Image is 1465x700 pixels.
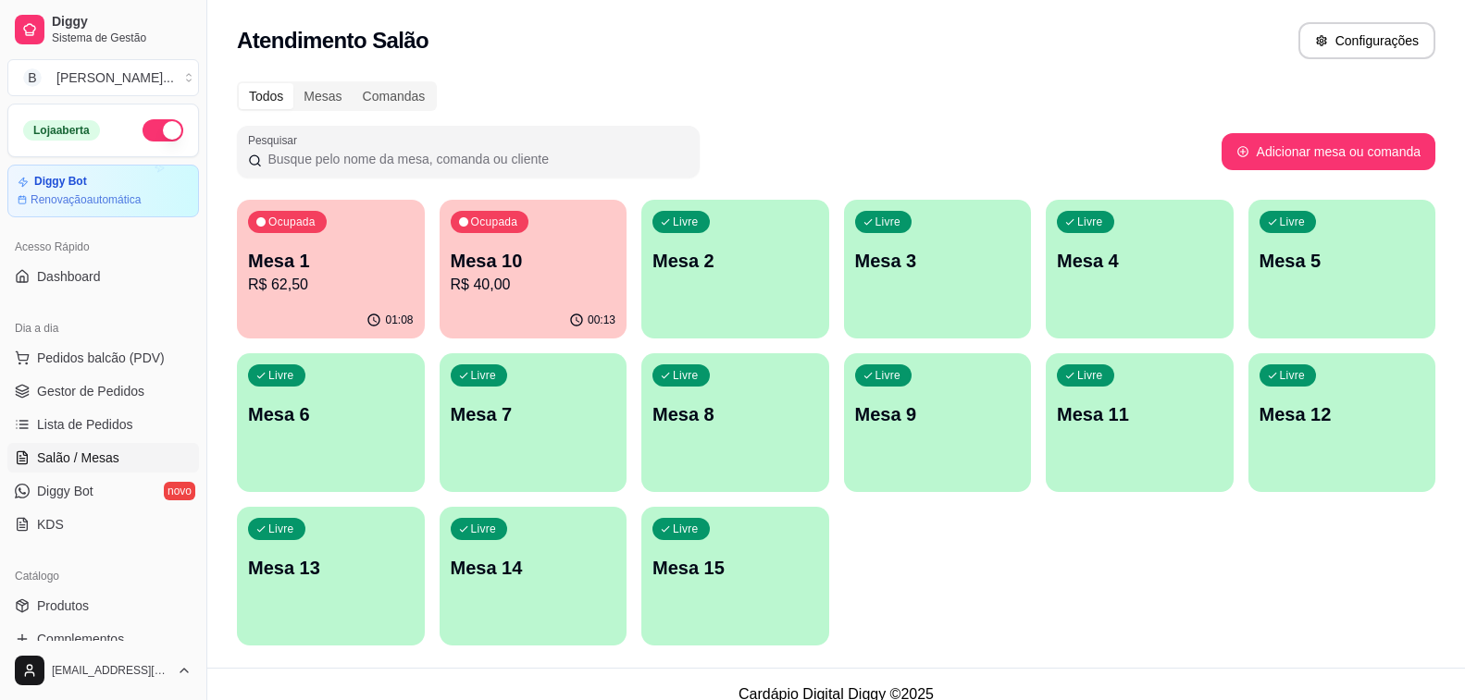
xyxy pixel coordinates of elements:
a: Dashboard [7,262,199,291]
p: Mesa 3 [855,248,1021,274]
button: Select a team [7,59,199,96]
p: Mesa 14 [451,555,616,581]
p: Livre [471,522,497,536]
div: Mesas [293,83,352,109]
div: [PERSON_NAME] ... [56,68,174,87]
span: Gestor de Pedidos [37,382,144,400]
a: Salão / Mesas [7,443,199,473]
p: Mesa 8 [652,401,818,427]
p: Livre [673,368,699,383]
button: OcupadaMesa 1R$ 62,5001:08 [237,200,425,338]
a: DiggySistema de Gestão [7,7,199,52]
p: Mesa 4 [1057,248,1223,274]
article: Renovação automática [31,192,141,207]
p: Mesa 13 [248,555,414,581]
button: Pedidos balcão (PDV) [7,343,199,373]
p: Livre [673,522,699,536]
a: Diggy BotRenovaçãoautomática [7,165,199,217]
p: Livre [1077,215,1103,229]
button: LivreMesa 15 [641,507,829,645]
button: Configurações [1298,22,1435,59]
p: Livre [268,522,294,536]
button: LivreMesa 11 [1046,353,1234,492]
button: OcupadaMesa 10R$ 40,0000:13 [440,200,627,338]
p: Mesa 7 [451,401,616,427]
p: Mesa 1 [248,248,414,274]
p: Mesa 2 [652,248,818,274]
h2: Atendimento Salão [237,26,428,55]
p: Ocupada [471,215,518,229]
p: R$ 62,50 [248,274,414,296]
p: Livre [875,368,901,383]
p: Mesa 6 [248,401,414,427]
span: Produtos [37,596,89,615]
span: Diggy [52,14,192,31]
button: LivreMesa 3 [844,200,1032,338]
button: LivreMesa 8 [641,353,829,492]
span: Lista de Pedidos [37,415,133,434]
p: 01:08 [385,313,413,327]
span: [EMAIL_ADDRESS][DOMAIN_NAME] [52,663,169,678]
p: 00:13 [588,313,615,327]
a: Complementos [7,624,199,654]
button: LivreMesa 2 [641,200,829,338]
p: Mesa 15 [652,555,818,581]
p: Mesa 12 [1260,401,1425,427]
button: LivreMesa 6 [237,353,425,492]
button: LivreMesa 9 [844,353,1032,492]
button: LivreMesa 12 [1248,353,1436,492]
a: Lista de Pedidos [7,410,199,439]
label: Pesquisar [248,132,304,148]
a: Gestor de Pedidos [7,376,199,406]
div: Dia a dia [7,313,199,343]
span: KDS [37,515,64,534]
a: KDS [7,510,199,539]
input: Pesquisar [262,150,689,168]
span: Pedidos balcão (PDV) [37,349,165,367]
p: Livre [875,215,901,229]
span: Sistema de Gestão [52,31,192,45]
span: Complementos [37,630,124,648]
span: Salão / Mesas [37,448,119,467]
p: R$ 40,00 [451,274,616,296]
button: [EMAIL_ADDRESS][DOMAIN_NAME] [7,648,199,693]
p: Mesa 9 [855,401,1021,427]
p: Livre [1280,215,1306,229]
button: LivreMesa 14 [440,507,627,645]
button: LivreMesa 4 [1046,200,1234,338]
p: Ocupada [268,215,316,229]
p: Mesa 5 [1260,248,1425,274]
article: Diggy Bot [34,175,87,189]
div: Acesso Rápido [7,232,199,262]
div: Catálogo [7,561,199,591]
p: Livre [471,368,497,383]
div: Loja aberta [23,120,100,141]
button: LivreMesa 7 [440,353,627,492]
a: Diggy Botnovo [7,476,199,506]
span: Diggy Bot [37,482,93,500]
p: Livre [1280,368,1306,383]
button: LivreMesa 13 [237,507,425,645]
button: Alterar Status [143,119,183,141]
a: Produtos [7,591,199,620]
button: LivreMesa 5 [1248,200,1436,338]
button: Adicionar mesa ou comanda [1222,133,1435,170]
span: Dashboard [37,267,101,286]
p: Mesa 10 [451,248,616,274]
p: Livre [268,368,294,383]
p: Mesa 11 [1057,401,1223,427]
p: Livre [1077,368,1103,383]
div: Todos [239,83,293,109]
div: Comandas [353,83,436,109]
p: Livre [673,215,699,229]
span: B [23,68,42,87]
